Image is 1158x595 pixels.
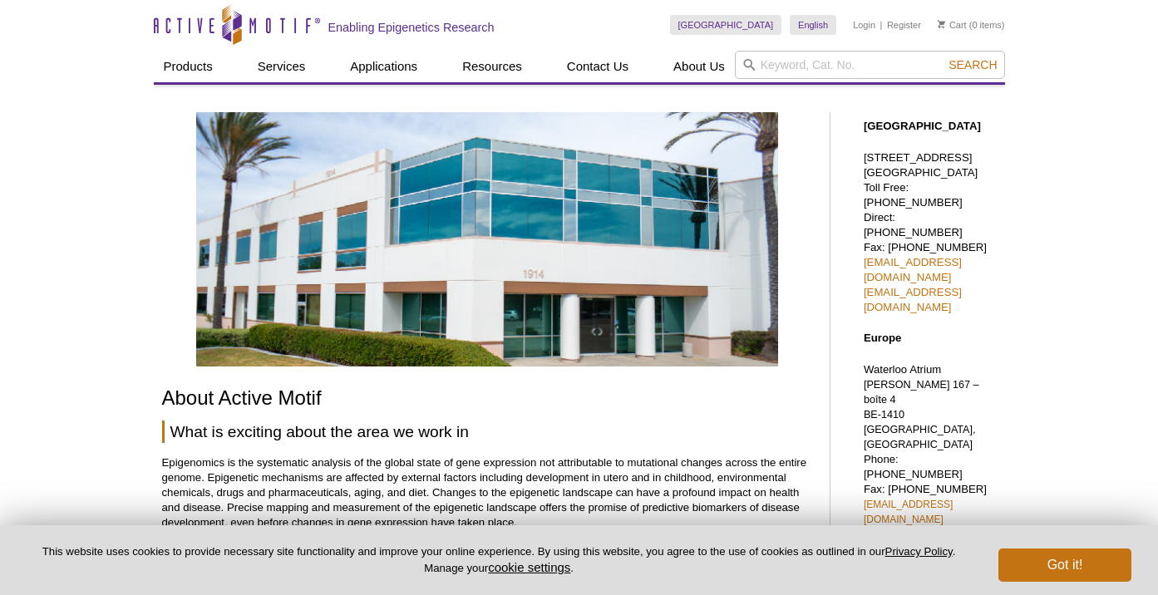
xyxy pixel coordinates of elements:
[938,19,967,31] a: Cart
[864,150,997,315] p: [STREET_ADDRESS] [GEOGRAPHIC_DATA] Toll Free: [PHONE_NUMBER] Direct: [PHONE_NUMBER] Fax: [PHONE_N...
[248,51,316,82] a: Services
[162,387,813,411] h1: About Active Motif
[27,544,971,576] p: This website uses cookies to provide necessary site functionality and improve your online experie...
[885,545,953,558] a: Privacy Policy
[864,362,997,572] p: Waterloo Atrium Phone: [PHONE_NUMBER] Fax: [PHONE_NUMBER]
[938,15,1005,35] li: (0 items)
[864,286,962,313] a: [EMAIL_ADDRESS][DOMAIN_NAME]
[998,548,1131,582] button: Got it!
[949,58,997,71] span: Search
[328,20,495,35] h2: Enabling Epigenetics Research
[663,51,735,82] a: About Us
[735,51,1005,79] input: Keyword, Cat. No.
[880,15,883,35] li: |
[864,499,953,525] a: [EMAIL_ADDRESS][DOMAIN_NAME]
[887,19,921,31] a: Register
[162,455,813,530] p: Epigenomics is the systematic analysis of the global state of gene expression not attributable to...
[162,420,813,443] h2: What is exciting about the area we work in
[944,57,1002,72] button: Search
[340,51,427,82] a: Applications
[790,15,836,35] a: English
[488,560,570,574] button: cookie settings
[670,15,782,35] a: [GEOGRAPHIC_DATA]
[938,20,945,28] img: Your Cart
[557,51,638,82] a: Contact Us
[864,120,981,132] strong: [GEOGRAPHIC_DATA]
[452,51,532,82] a: Resources
[154,51,223,82] a: Products
[853,19,875,31] a: Login
[864,256,962,283] a: [EMAIL_ADDRESS][DOMAIN_NAME]
[864,379,979,450] span: [PERSON_NAME] 167 – boîte 4 BE-1410 [GEOGRAPHIC_DATA], [GEOGRAPHIC_DATA]
[864,332,901,344] strong: Europe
